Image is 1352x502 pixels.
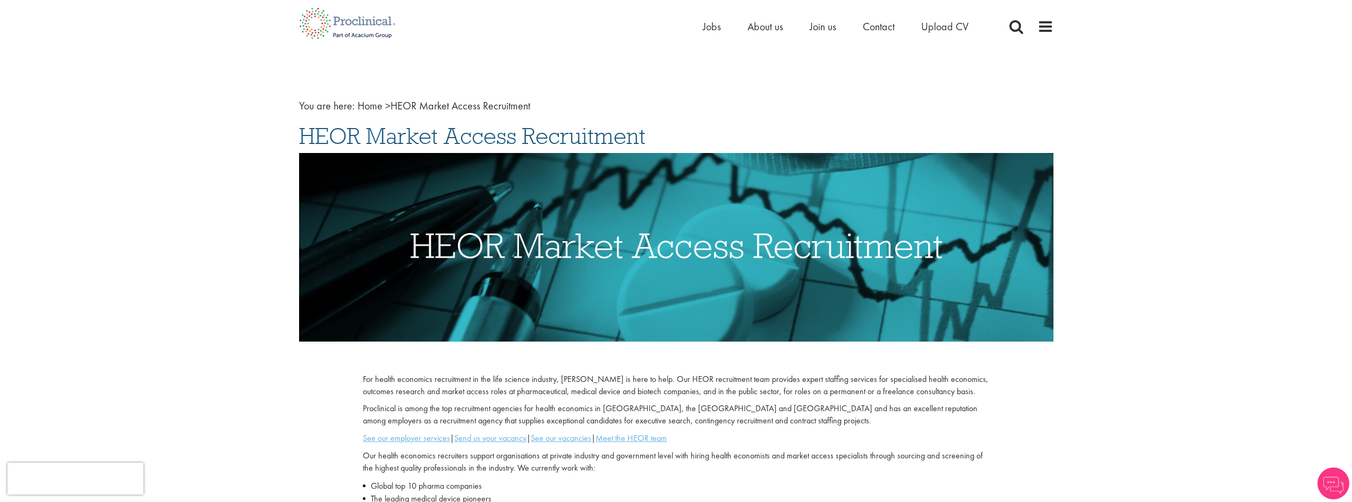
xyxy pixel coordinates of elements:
[703,20,721,33] a: Jobs
[299,99,355,113] span: You are here:
[810,20,836,33] a: Join us
[363,403,989,427] p: Proclinical is among the top recruitment agencies for health economics in [GEOGRAPHIC_DATA], the ...
[299,122,645,150] span: HEOR Market Access Recruitment
[596,432,667,444] a: Meet the HEOR team
[7,463,143,495] iframe: reCAPTCHA
[363,432,989,445] p: | | |
[363,480,989,492] li: Global top 10 pharma companies
[921,20,968,33] a: Upload CV
[363,432,450,444] a: See our employer services
[358,99,382,113] a: breadcrumb link to Home
[531,432,591,444] a: See our vacancies
[454,432,526,444] a: Send us your vacancy
[363,373,989,398] p: For health economics recruitment in the life science industry, [PERSON_NAME] is here to help. Our...
[299,153,1053,342] img: HEOR Market Access Recruitment
[358,99,530,113] span: HEOR Market Access Recruitment
[747,20,783,33] a: About us
[1317,467,1349,499] img: Chatbot
[363,450,989,474] p: Our health economics recruiters support organisations at private industry and government level wi...
[863,20,895,33] a: Contact
[385,99,390,113] span: >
